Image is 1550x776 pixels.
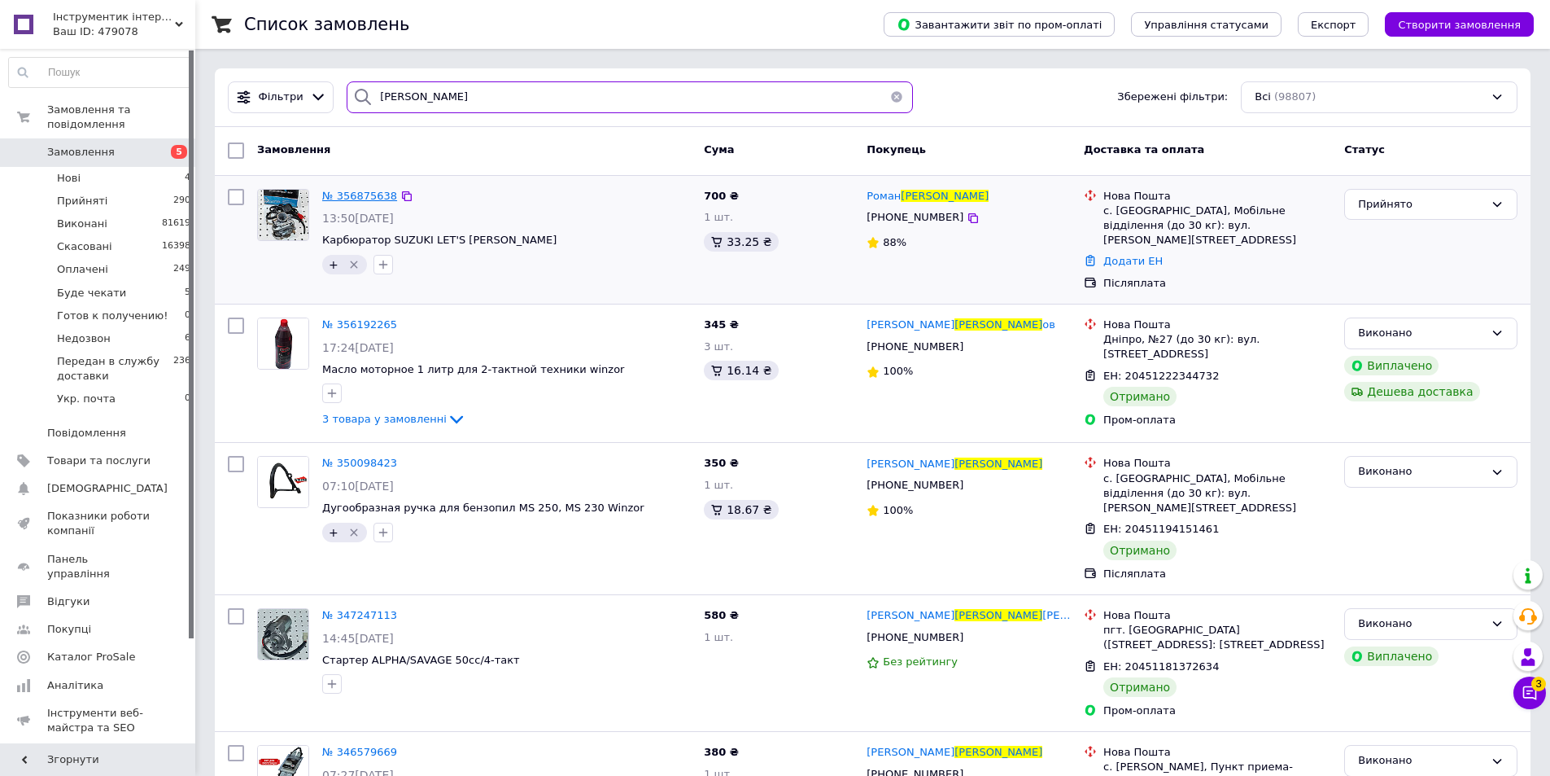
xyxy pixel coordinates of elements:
[347,526,360,539] svg: Видалити мітку
[47,622,91,637] span: Покупці
[1344,143,1385,156] span: Статус
[57,239,112,254] span: Скасовані
[322,457,397,469] a: № 350098423
[322,212,394,225] span: 13:50[DATE]
[258,609,308,660] img: Фото товару
[322,363,624,375] a: Масло моторное 1 литр для 2-тактной техники winzor
[867,211,963,223] span: [PHONE_NUMBER]
[47,594,90,609] span: Відгуки
[867,143,926,156] span: Покупець
[1103,567,1331,581] div: Післяплата
[1103,623,1331,652] div: пгт. [GEOGRAPHIC_DATA] ([STREET_ADDRESS]: [STREET_ADDRESS]
[322,190,397,202] a: № 356875638
[704,318,739,331] span: 345 ₴
[185,286,190,300] span: 5
[244,15,409,34] h1: Список замовлень
[322,234,557,246] a: Карбюратор SUZUKI LET'S [PERSON_NAME]
[322,413,447,425] span: 3 товара у замовленні
[883,365,913,377] span: 100%
[322,654,520,666] span: Стартер ALPHA/SAVAGE 50сс/4-такт
[322,746,397,758] a: № 346579669
[704,211,733,223] span: 1 шт.
[1103,704,1331,718] div: Пром-оплата
[162,217,190,231] span: 81619
[47,678,103,693] span: Аналітика
[322,480,394,493] span: 07:10[DATE]
[258,190,308,240] img: Фото товару
[257,189,309,241] a: Фото товару
[322,502,644,514] span: Дугообразная ручка для бензопил MS 250, MS 230 Winzor
[1513,677,1546,709] button: Чат з покупцем3
[704,457,739,469] span: 350 ₴
[1274,90,1316,103] span: (98807)
[867,608,1071,624] a: [PERSON_NAME][PERSON_NAME][PERSON_NAME]
[704,232,778,252] div: 33.25 ₴
[57,217,107,231] span: Виконані
[867,746,954,758] span: [PERSON_NAME]
[1131,12,1281,37] button: Управління статусами
[173,262,190,277] span: 249
[322,318,397,331] a: № 356192265
[704,190,739,202] span: 700 ₴
[53,10,175,24] span: Інструментик інтернет-магазин
[954,746,1042,758] span: [PERSON_NAME]
[47,650,135,664] span: Каталог ProSale
[259,90,303,105] span: Фільтри
[162,239,190,254] span: 16398
[53,24,195,39] div: Ваш ID: 479078
[867,631,963,643] span: [PHONE_NUMBER]
[867,609,954,621] span: [PERSON_NAME]
[57,171,81,186] span: Нові
[704,609,739,621] span: 580 ₴
[1103,318,1331,332] div: Нова Пошта
[1344,647,1439,666] div: Виплачено
[1042,609,1130,621] span: [PERSON_NAME]
[257,608,309,660] a: Фото товару
[1358,616,1484,633] div: Виконано
[1358,196,1484,213] div: Прийнято
[704,361,778,380] div: 16.14 ₴
[322,632,394,645] span: 14:45[DATE]
[883,655,958,668] span: Без рейтингу
[867,340,963,353] span: [PHONE_NUMBER]
[258,318,308,369] img: Фото товару
[185,331,190,346] span: 6
[954,318,1042,331] span: [PERSON_NAME]
[1103,370,1219,382] span: ЕН: 20451222344732
[347,81,913,113] input: Пошук за номером замовлення, ПІБ покупця, номером телефону, Email, номером накладної
[47,481,168,496] span: [DEMOGRAPHIC_DATA]
[704,500,778,520] div: 18.67 ₴
[1103,660,1219,673] span: ЕН: 20451181372634
[47,509,151,538] span: Показники роботи компанії
[347,258,360,271] svg: Видалити мітку
[1103,204,1331,248] div: с. [GEOGRAPHIC_DATA], Мобільне відділення (до 30 кг): вул. [PERSON_NAME][STREET_ADDRESS]
[1385,12,1534,37] button: Створити замовлення
[57,309,168,323] span: Готов к получению!
[1103,189,1331,204] div: Нова Пошта
[704,631,733,643] span: 1 шт.
[1358,752,1484,769] div: Виконано
[9,58,191,87] input: Пошук
[954,458,1042,470] span: [PERSON_NAME]
[867,318,954,331] span: [PERSON_NAME]
[704,340,733,353] span: 3 шт.
[322,609,397,621] a: № 347247113
[47,706,151,735] span: Інструменти веб-майстра та SEO
[47,552,151,581] span: Панель управління
[257,318,309,370] a: Фото товару
[1531,677,1546,691] span: 3
[1311,19,1356,31] span: Експорт
[1144,19,1268,31] span: Управління статусами
[173,354,190,384] span: 236
[322,413,466,425] a: 3 товара у замовленні
[867,745,1042,761] a: [PERSON_NAME][PERSON_NAME]
[47,426,126,441] span: Повідомлення
[1084,143,1204,156] span: Доставка та оплата
[901,190,989,202] span: [PERSON_NAME]
[1358,463,1484,480] div: Виконано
